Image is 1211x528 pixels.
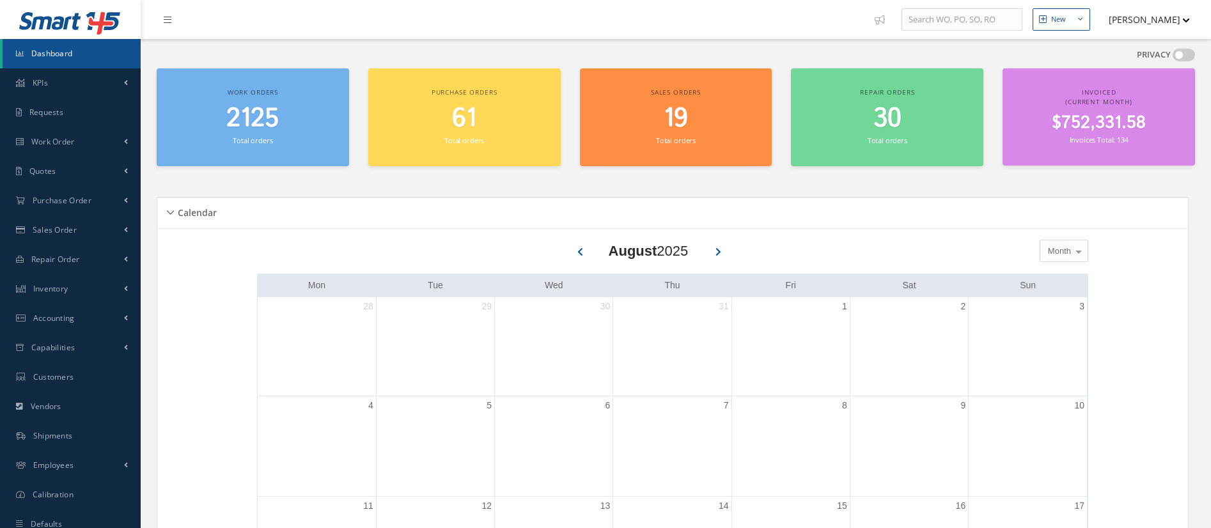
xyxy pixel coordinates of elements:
span: Calibration [33,489,74,500]
a: August 14, 2025 [716,497,731,515]
a: Repair orders 30 Total orders [791,68,983,166]
span: Employees [33,460,74,470]
span: Accounting [33,313,75,323]
a: August 13, 2025 [598,497,613,515]
span: Vendors [31,401,61,412]
a: Thursday [662,277,682,293]
a: August 4, 2025 [366,396,376,415]
div: 2025 [609,240,689,261]
span: 61 [452,100,476,137]
a: Friday [783,277,799,293]
span: Purchase Order [33,195,91,206]
a: August 5, 2025 [484,396,494,415]
small: Total orders [868,136,907,145]
a: Wednesday [542,277,566,293]
a: Work orders 2125 Total orders [157,68,349,166]
td: August 3, 2025 [969,297,1087,396]
h5: Calendar [174,203,217,219]
span: $752,331.58 [1052,111,1146,136]
span: Repair Order [31,254,80,265]
b: August [609,243,657,259]
a: August 7, 2025 [721,396,731,415]
td: August 8, 2025 [731,396,850,497]
a: August 16, 2025 [953,497,969,515]
button: [PERSON_NAME] [1097,7,1190,32]
td: July 30, 2025 [495,297,613,396]
a: August 8, 2025 [840,396,850,415]
span: Month [1045,245,1071,258]
span: Quotes [29,166,56,176]
a: July 29, 2025 [479,297,494,316]
small: Total orders [656,136,696,145]
a: Purchase orders 61 Total orders [368,68,561,166]
a: July 31, 2025 [716,297,731,316]
label: PRIVACY [1137,49,1171,61]
a: Tuesday [425,277,446,293]
span: (Current Month) [1065,97,1132,106]
td: August 2, 2025 [850,297,968,396]
a: August 10, 2025 [1072,396,1087,415]
td: July 29, 2025 [376,297,494,396]
td: August 9, 2025 [850,396,968,497]
a: August 12, 2025 [479,497,494,515]
td: July 31, 2025 [613,297,731,396]
a: August 3, 2025 [1077,297,1087,316]
a: August 11, 2025 [361,497,376,515]
span: Sales orders [651,88,701,97]
span: Requests [29,107,63,118]
input: Search WO, PO, SO, RO [902,8,1022,31]
td: August 4, 2025 [258,396,376,497]
a: August 2, 2025 [958,297,968,316]
span: Sales Order [33,224,77,235]
a: Invoiced (Current Month) $752,331.58 Invoices Total: 134 [1003,68,1195,166]
span: 19 [664,100,688,137]
div: New [1051,14,1066,25]
button: New [1033,8,1090,31]
a: July 28, 2025 [361,297,376,316]
small: Invoices Total: 134 [1070,135,1129,144]
a: August 9, 2025 [958,396,968,415]
td: August 6, 2025 [495,396,613,497]
td: August 7, 2025 [613,396,731,497]
span: 30 [873,100,902,137]
td: August 5, 2025 [376,396,494,497]
span: Purchase orders [432,88,497,97]
a: August 6, 2025 [603,396,613,415]
span: Capabilities [31,342,75,353]
span: Dashboard [31,48,73,59]
td: August 10, 2025 [969,396,1087,497]
a: Sales orders 19 Total orders [580,68,772,166]
a: Sunday [1017,277,1038,293]
a: Dashboard [3,39,141,68]
span: Inventory [33,283,68,294]
span: Invoiced [1082,88,1116,97]
span: Work orders [228,88,278,97]
small: Total orders [233,136,272,145]
span: Repair orders [860,88,914,97]
span: Work Order [31,136,75,147]
a: August 1, 2025 [840,297,850,316]
a: Monday [306,277,328,293]
small: Total orders [444,136,484,145]
a: August 15, 2025 [834,497,850,515]
span: Shipments [33,430,73,441]
a: August 17, 2025 [1072,497,1087,515]
td: July 28, 2025 [258,297,376,396]
span: 2125 [226,100,279,137]
td: August 1, 2025 [731,297,850,396]
a: July 30, 2025 [598,297,613,316]
span: KPIs [33,77,48,88]
span: Customers [33,371,74,382]
a: Saturday [900,277,919,293]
